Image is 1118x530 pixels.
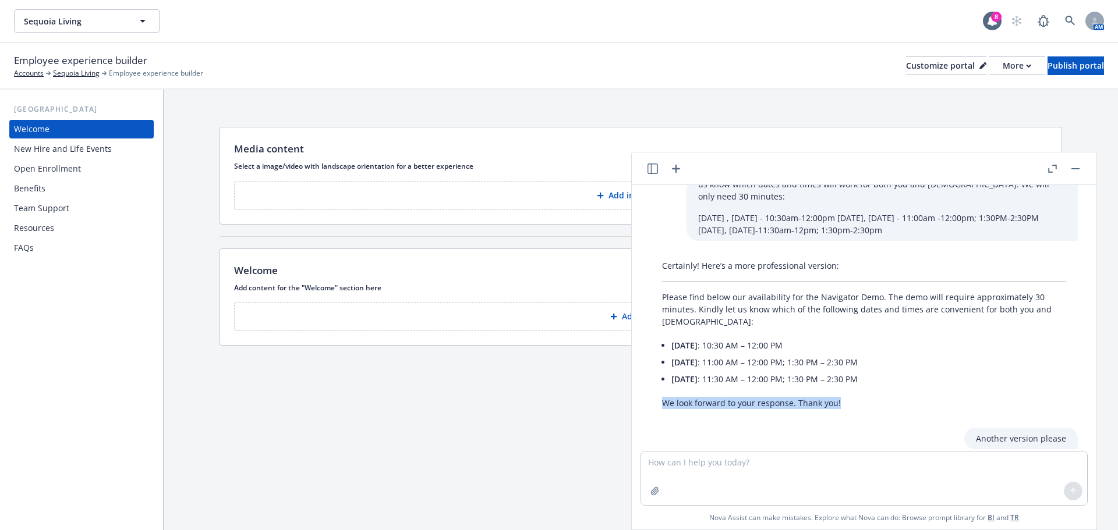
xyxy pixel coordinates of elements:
[671,354,1066,371] li: : 11:00 AM – 12:00 PM; 1:30 PM – 2:30 PM
[9,219,154,237] a: Resources
[14,9,160,33] button: Sequoia Living
[9,199,154,218] a: Team Support
[1003,57,1031,74] div: More
[9,239,154,257] a: FAQs
[1048,57,1104,74] div: Publish portal
[9,104,154,115] div: [GEOGRAPHIC_DATA]
[234,161,1048,171] p: Select a image/video with landscape orientation for a better experience
[976,432,1066,444] p: Another version please
[109,68,203,79] span: Employee experience builder
[671,374,698,385] span: [DATE]
[234,283,1048,293] p: Add content for the "Welcome" section here
[9,120,154,138] a: Welcome
[906,56,986,75] button: Customize portal
[234,302,1048,331] button: Add content
[14,199,69,218] div: Team Support
[14,179,45,198] div: Benefits
[1048,56,1104,75] button: Publish portal
[53,68,100,79] a: Sequoia Living
[14,140,112,158] div: New Hire and Life Events
[14,68,44,79] a: Accounts
[622,311,671,322] p: Add content
[1005,9,1028,33] a: Start snowing
[671,371,1066,387] li: : 11:30 AM – 12:00 PM; 1:30 PM – 2:30 PM
[14,219,54,237] div: Resources
[9,159,154,178] a: Open Enrollment
[671,357,698,368] span: [DATE]
[1010,513,1019,522] a: TR
[662,291,1066,328] p: Please find below our availability for the Navigator Demo. The demo will require approximately 30...
[991,12,1002,22] div: 8
[14,120,49,138] div: Welcome
[671,340,698,351] span: [DATE]
[662,397,1066,409] p: We look forward to your response. Thank you!
[234,263,278,278] p: Welcome
[1032,9,1055,33] a: Report a Bug
[234,141,304,156] p: Media content
[9,179,154,198] a: Benefits
[14,239,34,257] div: FAQs
[9,140,154,158] a: New Hire and Life Events
[14,159,81,178] div: Open Enrollment
[1059,9,1082,33] a: Search
[608,190,685,201] p: Add image or video
[636,506,1092,529] span: Nova Assist can make mistakes. Explore what Nova can do: Browse prompt library for and
[662,259,1066,272] p: Certainly! Here’s a more professional version:
[24,15,125,27] span: Sequoia Living
[14,53,147,68] span: Employee experience builder
[988,513,995,522] a: BI
[234,181,1048,210] button: Add image or video
[671,337,1066,354] li: : 10:30 AM – 12:00 PM
[698,212,1066,236] p: [DATE] , [DATE] - 10:30am-12:00pm [DATE], [DATE] - 11:00am -12:00pm; 1:30PM-2:30PM [DATE], [DATE]...
[906,57,986,74] div: Customize portal
[989,56,1045,75] button: More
